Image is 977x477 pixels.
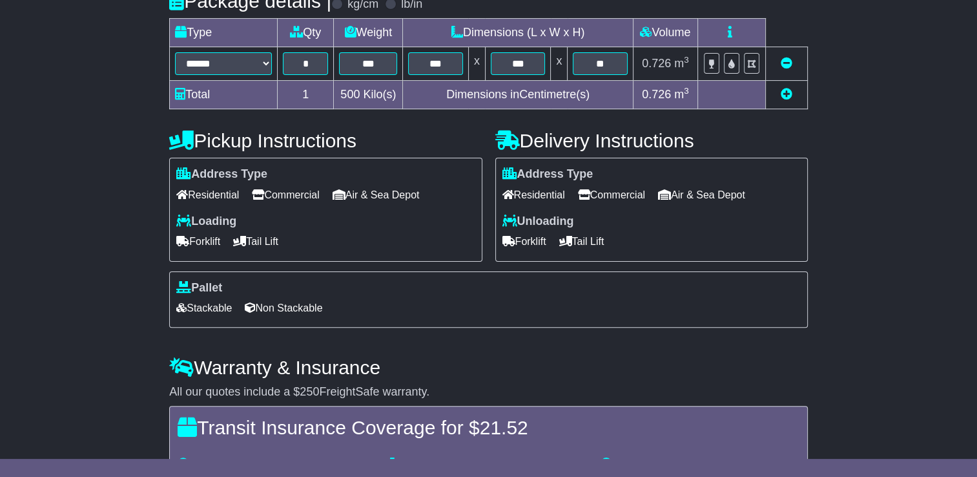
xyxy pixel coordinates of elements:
span: Tail Lift [233,231,278,251]
td: Weight [334,19,403,47]
label: Loading [176,215,236,229]
td: Type [170,19,278,47]
td: Dimensions (L x W x H) [403,19,633,47]
span: 0.726 [642,57,671,70]
span: m [674,57,689,70]
span: Residential [176,185,239,205]
span: Tail Lift [559,231,604,251]
h4: Warranty & Insurance [169,357,808,378]
span: 250 [300,385,319,398]
sup: 3 [684,86,689,96]
div: Loss of your package [171,458,383,472]
td: x [468,47,485,81]
h4: Delivery Instructions [495,130,808,151]
div: Damage to your package [383,458,595,472]
span: Forklift [502,231,546,251]
span: 21.52 [480,417,528,438]
span: Air & Sea Depot [333,185,420,205]
span: Commercial [578,185,645,205]
span: 500 [340,88,360,101]
div: If your package is stolen [594,458,806,472]
span: m [674,88,689,101]
label: Unloading [502,215,574,229]
span: Residential [502,185,565,205]
td: Qty [278,19,334,47]
td: Total [170,81,278,109]
span: Non Stackable [245,298,322,318]
td: 1 [278,81,334,109]
h4: Transit Insurance Coverage for $ [178,417,799,438]
span: Commercial [252,185,319,205]
td: Dimensions in Centimetre(s) [403,81,633,109]
td: Volume [633,19,697,47]
span: Air & Sea Depot [658,185,745,205]
div: All our quotes include a $ FreightSafe warranty. [169,385,808,399]
label: Address Type [502,167,593,182]
a: Remove this item [781,57,792,70]
span: Forklift [176,231,220,251]
label: Address Type [176,167,267,182]
span: 0.726 [642,88,671,101]
span: Stackable [176,298,232,318]
a: Add new item [781,88,792,101]
td: Kilo(s) [334,81,403,109]
h4: Pickup Instructions [169,130,482,151]
label: Pallet [176,281,222,295]
sup: 3 [684,55,689,65]
td: x [551,47,568,81]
